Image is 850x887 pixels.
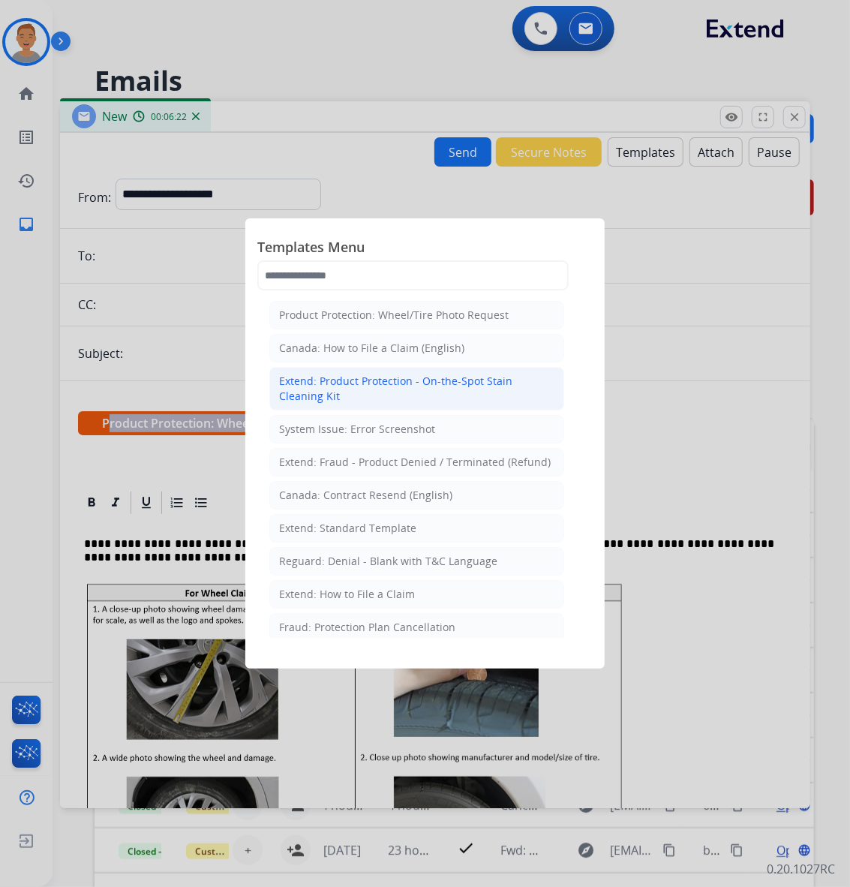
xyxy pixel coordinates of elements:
div: Canada: How to File a Claim (English) [279,341,464,356]
div: Product Protection: Wheel/Tire Photo Request [279,308,509,323]
div: Extend: Product Protection - On-the-Spot Stain Cleaning Kit [279,374,554,404]
div: System Issue: Error Screenshot [279,422,435,437]
span: Templates Menu [257,236,593,260]
div: Extend: How to File a Claim [279,587,415,602]
div: Extend: Fraud - Product Denied / Terminated (Refund) [279,455,551,470]
div: Extend: Standard Template [279,521,416,536]
div: Canada: Contract Resend (English) [279,488,452,503]
div: Fraud: Protection Plan Cancellation [279,620,455,635]
div: Reguard: Denial - Blank with T&C Language [279,554,497,569]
